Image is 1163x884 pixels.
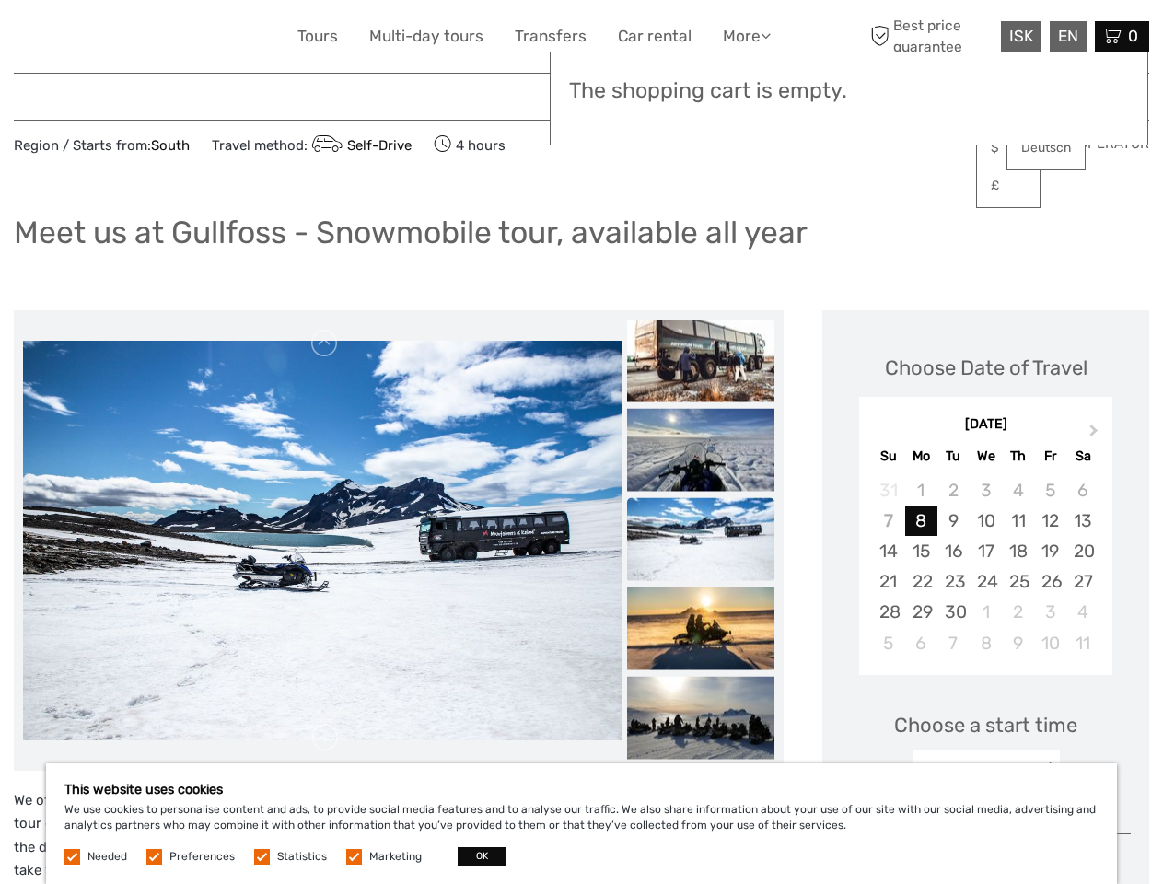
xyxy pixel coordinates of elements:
div: Choose Monday, September 8th, 2025 [905,506,937,536]
label: Needed [87,849,127,865]
div: Not available Saturday, September 6th, 2025 [1066,475,1099,506]
div: Choose Sunday, September 21st, 2025 [872,566,904,597]
div: Choose Friday, September 19th, 2025 [1034,536,1066,566]
span: Best price guarantee [866,16,996,56]
a: Self-Drive [308,137,412,154]
div: Choose Sunday, September 14th, 2025 [872,536,904,566]
div: Not available Sunday, August 31st, 2025 [872,475,904,506]
div: Choose Saturday, October 4th, 2025 [1066,597,1099,627]
a: Transfers [515,23,587,50]
img: ad198f935f404da486997d1a0a1435e5_slider_thumbnail.jpeg [627,676,774,759]
a: Car rental [618,23,692,50]
div: Choose Monday, September 22nd, 2025 [905,566,937,597]
div: EN [1050,21,1087,52]
div: Choose Thursday, October 2nd, 2025 [1002,597,1034,627]
button: OK [458,847,506,866]
div: Choose Friday, October 10th, 2025 [1034,628,1066,658]
div: month 2025-09 [865,475,1106,658]
div: Choose Friday, September 12th, 2025 [1034,506,1066,536]
span: 0 [1125,27,1141,45]
span: Travel method: [212,132,412,157]
div: Choose Thursday, October 9th, 2025 [1002,628,1034,658]
label: Marketing [369,849,422,865]
div: We [970,444,1002,469]
div: Choose Friday, October 3rd, 2025 [1034,597,1066,627]
div: Choose Saturday, October 11th, 2025 [1066,628,1099,658]
a: Tours [297,23,338,50]
a: £ [977,169,1040,203]
div: Choose Saturday, September 27th, 2025 [1066,566,1099,597]
div: [DATE] [859,415,1112,435]
div: Choose Thursday, September 25th, 2025 [1002,566,1034,597]
div: Choose Date of Travel [885,354,1087,382]
div: Not available Wednesday, September 3rd, 2025 [970,475,1002,506]
div: Choose Thursday, September 11th, 2025 [1002,506,1034,536]
div: Not available Tuesday, September 2nd, 2025 [937,475,970,506]
span: 4 hours [434,132,506,157]
div: Choose Wednesday, October 8th, 2025 [970,628,1002,658]
span: ISK [1009,27,1033,45]
div: Th [1002,444,1034,469]
button: Next Month [1081,420,1111,449]
a: More [723,23,771,50]
div: Fr [1034,444,1066,469]
div: Mo [905,444,937,469]
div: Choose Wednesday, September 17th, 2025 [970,536,1002,566]
label: Preferences [169,849,235,865]
div: Choose Saturday, September 20th, 2025 [1066,536,1099,566]
div: Choose Saturday, September 13th, 2025 [1066,506,1099,536]
img: 37538ee6f89a47639467a378e30162d7_slider_thumbnail.jpeg [627,587,774,669]
a: Deutsch [1007,132,1085,165]
div: Choose Wednesday, September 10th, 2025 [970,506,1002,536]
h1: Meet us at Gullfoss - Snowmobile tour, available all year [14,214,808,251]
img: 00275727ef37440f947503cdf01fd311_slider_thumbnail.jpeg [627,497,774,580]
div: Choose Tuesday, September 16th, 2025 [937,536,970,566]
div: Choose Monday, October 6th, 2025 [905,628,937,658]
p: We're away right now. Please check back later! [26,32,208,47]
button: Open LiveChat chat widget [212,29,234,51]
div: Choose Sunday, October 5th, 2025 [872,628,904,658]
h5: This website uses cookies [64,782,1099,797]
img: f459ce2f2d324778b513110cbcf2ad39_slider_thumbnail.jpg [627,408,774,491]
img: 3ce4cd7f5eb94b54826e7781d29ded75_slider_thumbnail.jpeg [627,319,774,401]
span: Region / Starts from: [14,136,190,156]
div: Choose Wednesday, September 24th, 2025 [970,566,1002,597]
div: Not available Friday, September 5th, 2025 [1034,475,1066,506]
div: Tu [937,444,970,469]
a: Multi-day tours [369,23,483,50]
div: We use cookies to personalise content and ads, to provide social media features and to analyse ou... [46,763,1117,884]
label: Statistics [277,849,327,865]
div: Not available Thursday, September 4th, 2025 [1002,475,1034,506]
div: Choose Wednesday, October 1st, 2025 [970,597,1002,627]
div: Su [872,444,904,469]
div: Choose Thursday, September 18th, 2025 [1002,536,1034,566]
div: Not available Sunday, September 7th, 2025 [872,506,904,536]
div: 12:00 [964,761,1008,785]
h3: The shopping cart is empty. [569,78,1129,104]
div: Choose Tuesday, September 9th, 2025 [937,506,970,536]
div: Not available Monday, September 1st, 2025 [905,475,937,506]
div: Choose Monday, September 15th, 2025 [905,536,937,566]
span: Choose a start time [894,711,1077,739]
div: Choose Sunday, September 28th, 2025 [872,597,904,627]
img: 00275727ef37440f947503cdf01fd311_main_slider.jpeg [23,341,622,740]
div: Sa [1066,444,1099,469]
div: Choose Tuesday, September 30th, 2025 [937,597,970,627]
a: $ [977,132,1040,165]
div: Choose Tuesday, September 23rd, 2025 [937,566,970,597]
a: South [151,137,190,154]
div: Choose Monday, September 29th, 2025 [905,597,937,627]
div: Choose Friday, September 26th, 2025 [1034,566,1066,597]
div: Choose Tuesday, October 7th, 2025 [937,628,970,658]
